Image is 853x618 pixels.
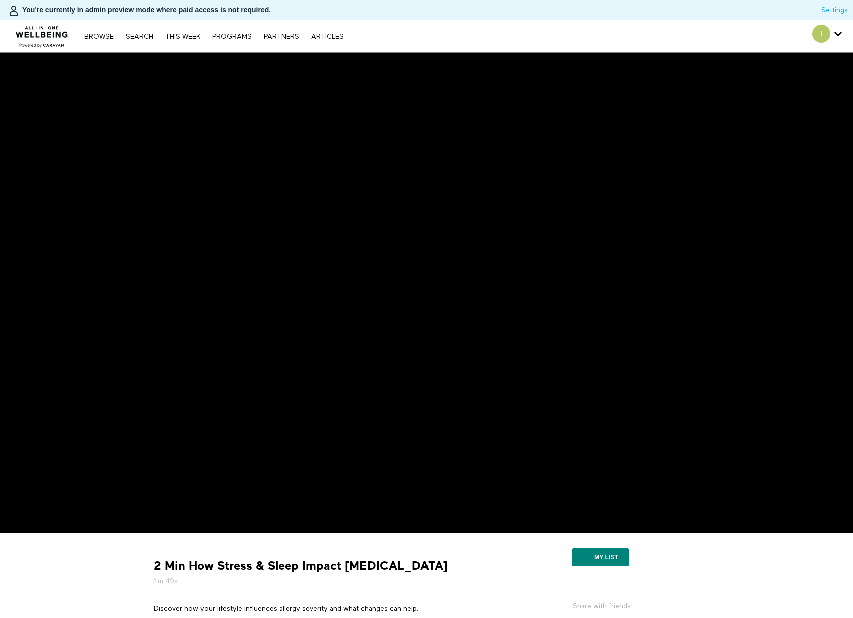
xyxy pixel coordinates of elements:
[8,5,20,17] img: person-bdfc0eaa9744423c596e6e1c01710c89950b1dff7c83b5d61d716cfd8139584f.svg
[121,33,158,40] a: Search
[79,31,348,41] nav: Primary
[821,5,848,15] a: Settings
[572,548,629,566] button: My list
[12,19,72,49] img: CARAVAN
[154,576,489,586] h5: 1m 49s
[154,604,489,614] p: Discover how your lifestyle influences allergy severity and what changes can help.
[805,20,849,52] div: Secondary
[259,33,304,40] a: PARTNERS
[207,33,257,40] a: PROGRAMS
[160,33,205,40] a: THIS WEEK
[79,33,119,40] a: Browse
[154,558,448,574] strong: 2 Min How Stress & Sleep Impact [MEDICAL_DATA]
[306,33,349,40] a: ARTICLES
